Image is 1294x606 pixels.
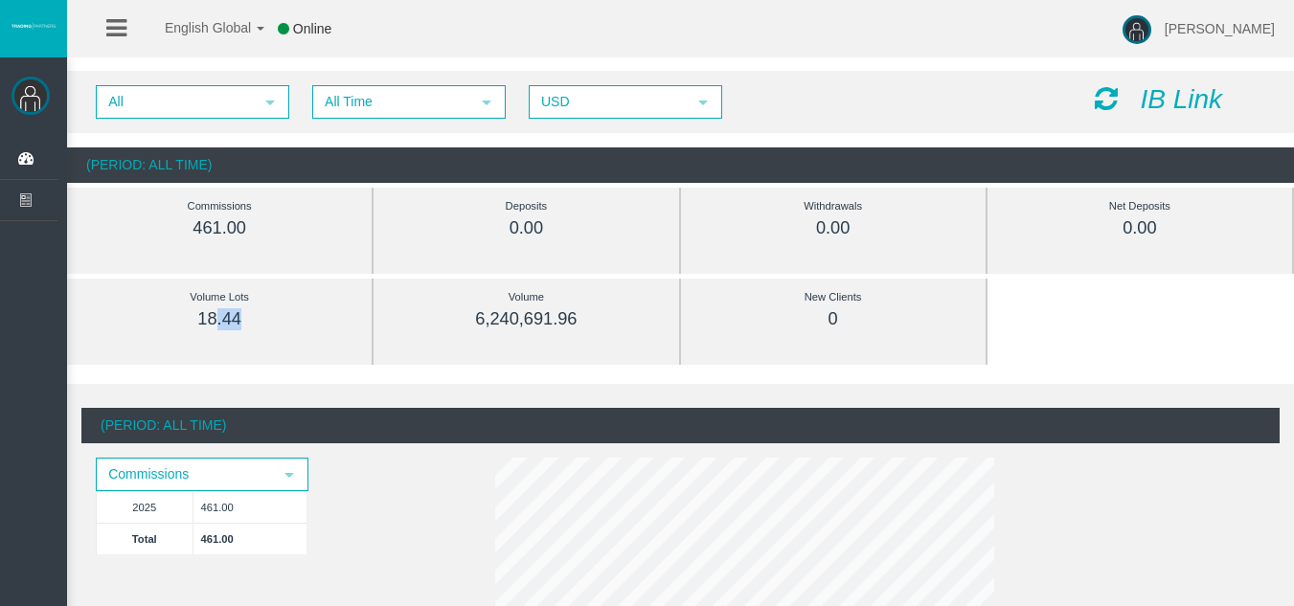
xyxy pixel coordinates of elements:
[1031,195,1249,217] div: Net Deposits
[81,408,1280,443] div: (Period: All Time)
[417,308,635,330] div: 6,240,691.96
[97,523,193,554] td: Total
[531,87,686,117] span: USD
[193,523,306,554] td: 461.00
[1140,84,1222,114] i: IB Link
[110,308,329,330] div: 18.44
[479,95,494,110] span: select
[193,491,306,523] td: 461.00
[724,286,942,308] div: New Clients
[67,147,1294,183] div: (Period: All Time)
[724,195,942,217] div: Withdrawals
[417,217,635,239] div: 0.00
[110,286,329,308] div: Volume Lots
[110,217,329,239] div: 461.00
[110,195,329,217] div: Commissions
[10,22,57,30] img: logo.svg
[262,95,278,110] span: select
[417,195,635,217] div: Deposits
[1165,21,1275,36] span: [PERSON_NAME]
[724,217,942,239] div: 0.00
[282,467,297,483] span: select
[1095,85,1118,112] i: Reload Dashboard
[314,87,469,117] span: All Time
[1031,217,1249,239] div: 0.00
[98,87,253,117] span: All
[1123,15,1151,44] img: user-image
[140,20,251,35] span: English Global
[98,460,272,489] span: Commissions
[695,95,711,110] span: select
[724,308,942,330] div: 0
[293,21,331,36] span: Online
[417,286,635,308] div: Volume
[97,491,193,523] td: 2025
